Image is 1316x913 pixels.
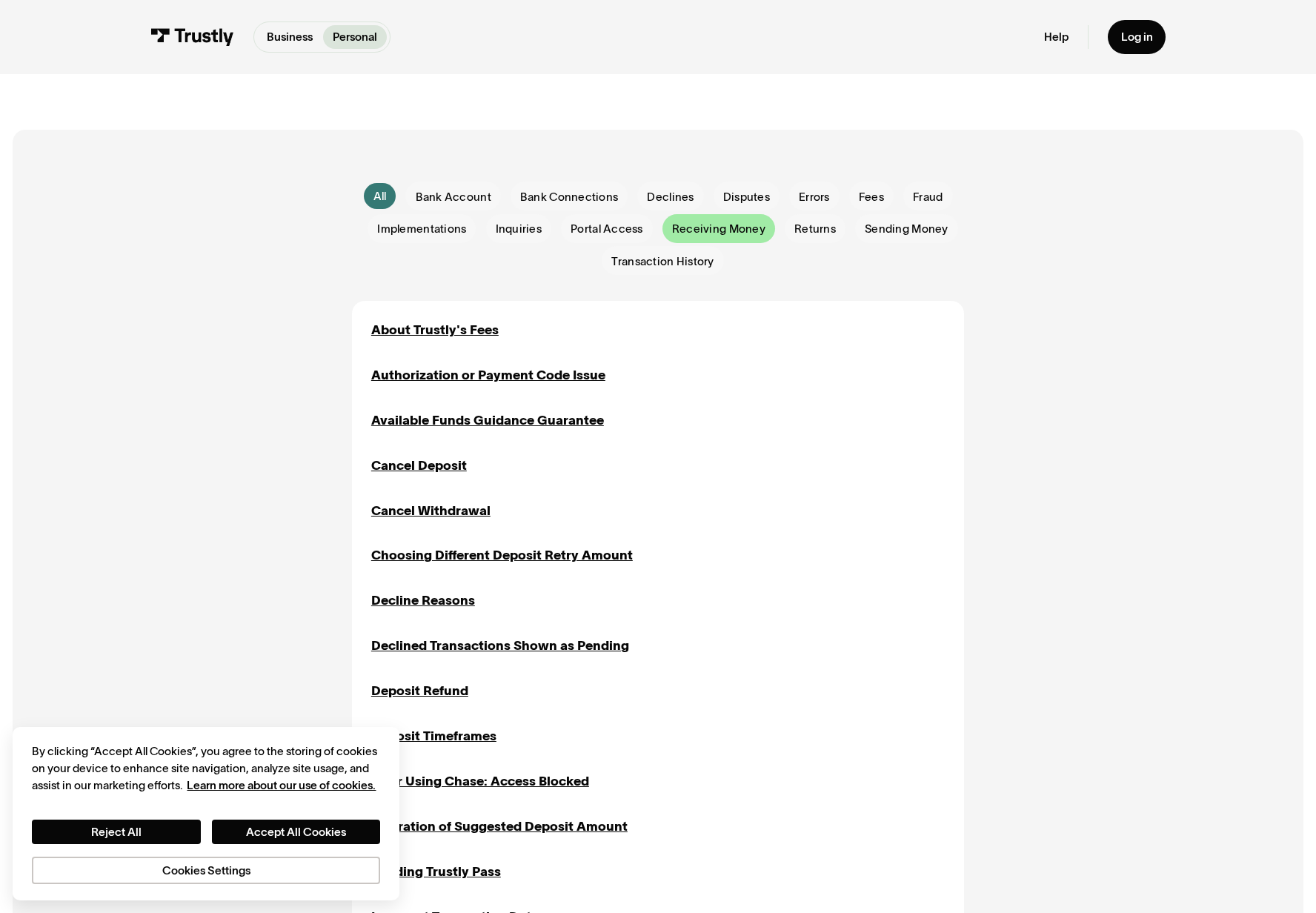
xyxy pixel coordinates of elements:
[371,545,633,565] a: Choosing Different Deposit Retry Amount
[377,221,466,237] span: Implementations
[799,189,830,205] span: Errors
[257,25,322,49] a: Business
[416,189,491,205] span: Bank Account
[496,221,542,237] span: Inquiries
[371,862,501,881] a: Funding Trustly Pass
[371,501,491,520] a: Cancel Withdrawal
[371,681,468,700] a: Deposit Refund
[611,253,714,270] span: Transaction History
[371,591,475,610] a: Decline Reasons
[352,182,965,275] form: Email Form
[32,857,380,884] button: Cookies Settings
[913,189,943,205] span: Fraud
[371,636,629,655] a: Declined Transactions Shown as Pending
[267,29,313,46] p: Business
[371,320,499,339] a: About Trustly's Fees
[212,820,380,844] button: Accept All Cookies
[520,189,618,205] span: Bank Connections
[371,456,467,475] a: Cancel Deposit
[865,221,948,237] span: Sending Money
[373,188,387,205] div: All
[333,29,377,46] p: Personal
[571,221,643,237] span: Portal Access
[859,189,884,205] span: Fees
[371,817,628,836] a: Expiration of Suggested Deposit Amount
[371,726,496,746] a: Deposit Timeframes
[371,365,605,385] a: Authorization or Payment Code Issue
[1121,30,1153,44] div: Log in
[672,221,765,237] span: Receiving Money
[32,743,380,794] div: By clicking “Accept All Cookies”, you agree to the storing of cookies on your device to enhance s...
[323,25,387,49] a: Personal
[794,221,836,237] span: Returns
[1044,30,1069,44] a: Help
[32,820,200,844] button: Reject All
[150,28,234,46] img: Trustly Logo
[32,743,380,884] div: Privacy
[371,411,604,430] a: Available Funds Guidance Guarantee
[1108,20,1166,54] a: Log in
[371,771,589,791] a: Error Using Chase: Access Blocked
[187,779,376,791] a: More information about your privacy, opens in a new tab
[364,183,396,209] a: All
[647,189,694,205] span: Declines
[723,189,770,205] span: Disputes
[13,727,399,900] div: Cookie banner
